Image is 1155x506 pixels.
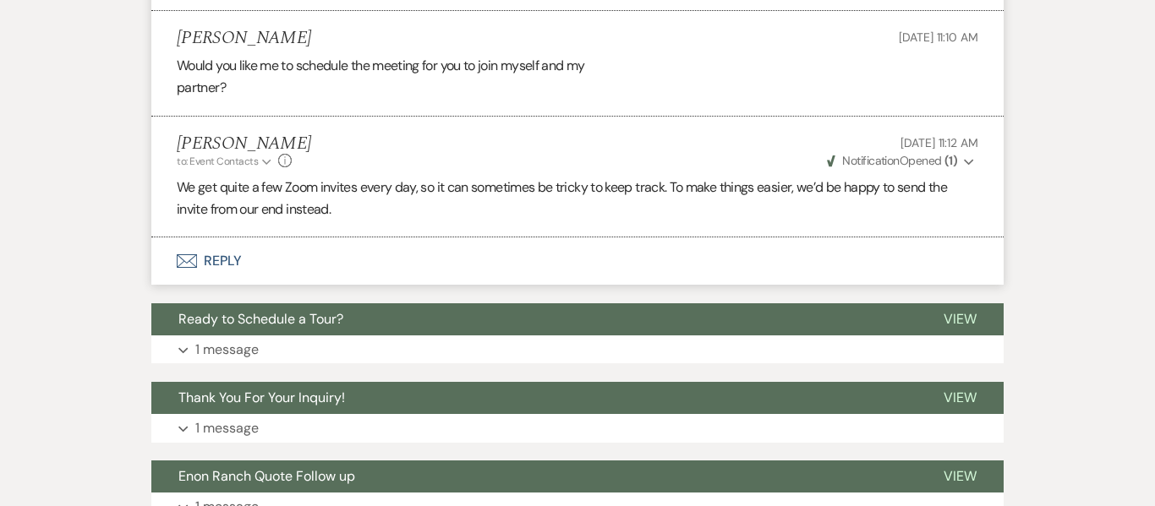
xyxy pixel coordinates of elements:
span: View [944,467,977,485]
button: Thank You For Your Inquiry! [151,382,917,414]
button: View [917,303,1004,335]
p: 1 message [195,339,259,361]
div: Would you like me to schedule the meeting for you to join myself and my partner? [177,55,978,98]
button: NotificationOpened (1) [824,152,978,170]
button: 1 message [151,335,1004,364]
p: 1 message [195,417,259,439]
button: Ready to Schedule a Tour? [151,303,917,335]
span: [DATE] 11:12 AM [900,135,978,150]
button: 1 message [151,414,1004,443]
span: Opened [827,153,957,168]
button: View [917,382,1004,414]
button: Enon Ranch Quote Follow up [151,460,917,492]
h5: [PERSON_NAME] [177,28,311,49]
span: Ready to Schedule a Tour? [178,310,343,328]
button: Reply [151,237,1004,285]
h5: [PERSON_NAME] [177,133,311,155]
span: Notification [842,153,899,168]
p: We get quite a few Zoom invites every day, so it can sometimes be tricky to keep track. To make t... [177,177,978,220]
button: to: Event Contacts [177,154,274,169]
span: to: Event Contacts [177,155,258,168]
span: Enon Ranch Quote Follow up [178,467,355,485]
button: View [917,460,1004,492]
span: [DATE] 11:10 AM [899,30,978,45]
span: View [944,389,977,406]
span: View [944,310,977,328]
strong: ( 1 ) [944,153,957,168]
span: Thank You For Your Inquiry! [178,389,345,406]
